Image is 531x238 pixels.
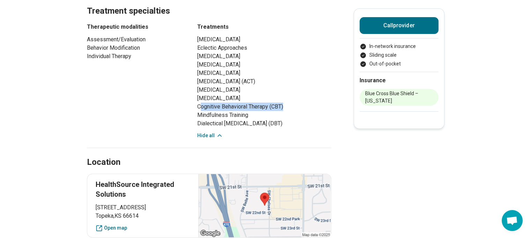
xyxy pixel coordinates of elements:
[87,23,185,31] h3: Therapeutic modalities
[360,89,438,106] li: Blue Cross Blue Shield – [US_STATE]
[360,43,438,68] ul: Payment options
[360,17,438,34] button: Callprovider
[197,94,331,103] li: [MEDICAL_DATA]
[197,103,331,111] li: Cognitive Behavioral Therapy (CBT)
[197,132,223,139] button: Hide all
[87,156,120,168] h2: Location
[87,52,185,61] li: Individual Therapy
[197,69,331,77] li: [MEDICAL_DATA]
[197,111,331,119] li: Mindfulness Training
[360,60,438,68] li: Out-of-pocket
[96,203,190,212] span: [STREET_ADDRESS]
[96,212,190,220] span: Topeka , KS 66614
[87,35,185,44] li: Assessment/Evaluation
[360,51,438,59] li: Sliding scale
[197,119,331,128] li: Dialectical [MEDICAL_DATA] (DBT)
[360,43,438,50] li: In-network insurance
[197,77,331,86] li: [MEDICAL_DATA] (ACT)
[197,52,331,61] li: [MEDICAL_DATA]
[96,224,190,232] a: Open map
[197,61,331,69] li: [MEDICAL_DATA]
[197,23,331,31] h3: Treatments
[197,35,331,44] li: [MEDICAL_DATA]
[197,44,331,52] li: Eclectic Approaches
[360,76,438,85] h2: Insurance
[96,180,190,199] p: HealthSource Integrated Solutions
[197,86,331,94] li: [MEDICAL_DATA]
[502,210,523,231] div: Open chat
[87,44,185,52] li: Behavior Modification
